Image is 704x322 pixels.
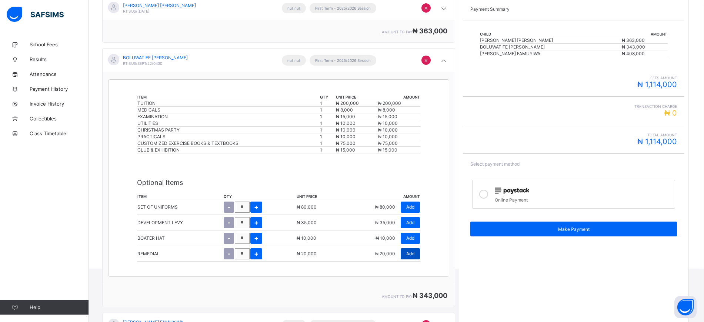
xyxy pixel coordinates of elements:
[30,56,89,62] span: Results
[30,116,89,122] span: Collectibles
[621,31,668,37] th: Amount
[382,30,413,34] span: amount to pay
[227,234,230,242] span: -
[480,50,621,57] td: [PERSON_NAME] FAMUYIWA
[254,203,258,211] span: +
[320,120,336,127] td: 1
[476,226,671,232] span: Make Payment
[336,194,420,199] th: amount
[227,219,230,226] span: -
[137,220,183,225] p: DEVELOPMENT LEVY
[406,235,414,241] span: Add
[470,161,520,167] span: Select payment method
[674,296,697,318] button: Open asap
[287,6,300,10] span: null null
[137,113,319,120] td: EXAMINATION
[413,292,447,299] span: ₦ 343,000
[375,220,395,225] span: ₦ 35,000
[336,134,356,139] span: ₦ 10,000
[320,113,336,120] td: 1
[320,147,336,153] td: 1
[137,140,319,147] td: CUSTOMIZED EXERCISE BOOKS & TEXTBOOKS
[406,251,414,256] span: Add
[30,71,89,77] span: Attendance
[406,220,414,225] span: Add
[30,42,89,47] span: School Fees
[315,58,371,63] span: First Term - 2025/2026 Session
[336,114,355,119] span: ₦ 15,000
[440,5,448,12] i: arrow
[123,9,150,13] span: rtis/js/[DATE]
[376,235,395,241] span: ₦ 10,000
[137,94,319,100] th: item
[30,304,89,310] span: Help
[375,204,395,210] span: ₦ 80,000
[382,294,413,299] span: amount to pay
[137,204,178,210] p: SET OF UNIFORMS
[470,104,677,109] span: Transaction charge
[30,86,89,92] span: Payment History
[470,133,677,137] span: Total Amount
[336,107,353,113] span: ₦ 8,000
[297,204,317,210] span: ₦ 80,000
[320,140,336,147] td: 1
[622,51,645,56] span: ₦ 408,000
[375,251,395,256] span: ₦ 20,000
[622,37,645,43] span: ₦ 363,000
[470,76,677,80] span: fees amount
[123,55,188,60] span: BOLUWATIFE [PERSON_NAME]
[378,120,398,126] span: ₦ 10,000
[254,219,258,226] span: +
[137,251,160,256] p: REMEDIAL
[297,251,317,256] span: ₦ 20,000
[287,58,300,63] span: null null
[137,133,319,140] td: PRACTICALS
[480,44,621,50] td: BOLUWATIFE [PERSON_NAME]
[137,127,319,133] td: CHRISTMAS PARTY
[7,7,64,22] img: safsims
[223,194,296,199] th: qty
[336,94,378,100] th: unit price
[336,127,356,133] span: ₦ 10,000
[470,6,677,12] p: Payment Summary
[336,120,356,126] span: ₦ 10,000
[297,235,316,241] span: ₦ 10,000
[123,61,162,66] span: RTIS/JS/SEPT/22/0430
[378,100,401,106] span: ₦ 200,000
[227,203,230,211] span: -
[495,195,671,203] div: Online Payment
[137,147,319,153] td: CLUB & EXHIBITION
[320,107,336,113] td: 1
[378,127,398,133] span: ₦ 10,000
[137,194,223,199] th: item
[320,127,336,133] td: 1
[378,94,420,100] th: amount
[296,194,336,199] th: unit price
[424,4,428,11] span: ×
[137,100,319,107] td: TUITION
[413,27,447,35] span: ₦ 363,000
[320,94,336,100] th: qty
[123,3,196,8] span: [PERSON_NAME] [PERSON_NAME]
[320,100,336,107] td: 1
[30,130,89,136] span: Class Timetable
[406,204,414,210] span: Add
[137,107,319,113] td: MEDICALS
[336,100,359,106] span: ₦ 200,000
[378,114,397,119] span: ₦ 15,000
[378,107,395,113] span: ₦ 8,000
[336,147,355,153] span: ₦ 15,000
[480,31,621,37] th: Child
[137,235,165,241] p: BOATER HAT
[495,187,529,194] img: paystack.0b99254114f7d5403c0525f3550acd03.svg
[480,37,621,44] td: [PERSON_NAME] [PERSON_NAME]
[137,120,319,127] td: UTILITIES
[254,234,258,242] span: +
[378,147,397,153] span: ₦ 15,000
[424,56,428,64] span: ×
[336,140,356,146] span: ₦ 75,000
[297,220,317,225] span: ₦ 35,000
[30,101,89,107] span: Invoice History
[137,179,420,186] p: Optional Items
[637,137,677,146] span: ₦ 1,114,000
